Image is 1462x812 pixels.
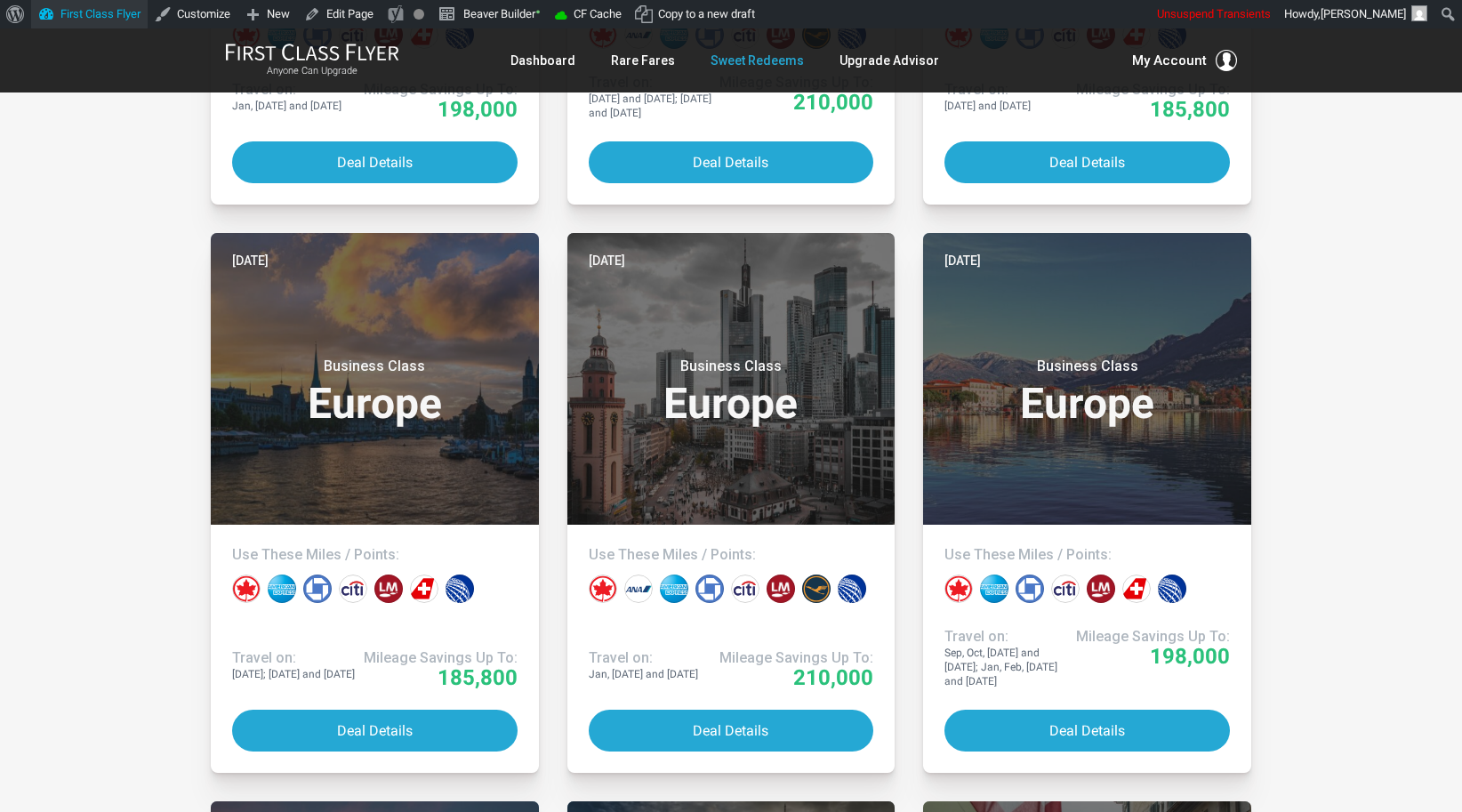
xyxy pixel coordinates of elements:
div: Swiss miles [410,575,438,603]
div: Swiss miles [1122,575,1151,603]
small: Business Class [976,358,1199,375]
button: Deal Details [232,710,518,752]
div: Citi points [339,575,367,603]
button: Deal Details [944,710,1230,752]
div: United miles [1158,575,1186,603]
span: My Account [1132,50,1207,71]
a: Rare Fares [611,44,675,76]
button: Deal Details [232,141,518,183]
div: LifeMiles [1087,575,1115,603]
div: United miles [838,575,866,603]
a: Sweet Redeems [711,44,804,76]
div: All Nippon miles [624,575,653,603]
small: Business Class [620,358,842,375]
h3: Europe [589,358,874,425]
div: Lufthansa miles [802,575,831,603]
a: Upgrade Advisor [839,44,939,76]
span: Unsuspend Transients [1157,7,1271,20]
button: Deal Details [589,141,874,183]
h3: Europe [944,358,1230,425]
div: Air Canada miles [232,575,261,603]
div: Air Canada miles [589,575,617,603]
h3: Europe [232,358,518,425]
div: Citi points [731,575,759,603]
a: [DATE]Business ClassEuropeUse These Miles / Points:Travel on:Sep, Oct, [DATE] and [DATE]; Jan, Fe... [923,233,1251,773]
span: • [535,3,541,21]
a: [DATE]Business ClassEuropeUse These Miles / Points:Travel on:[DATE]; [DATE] and [DATE]Mileage Sav... [211,233,539,773]
div: LifeMiles [374,575,403,603]
div: Amex points [660,575,688,603]
h4: Use These Miles / Points: [944,546,1230,564]
div: Air Canada miles [944,575,973,603]
div: Citi points [1051,575,1080,603]
a: [DATE]Business ClassEuropeUse These Miles / Points:Travel on:Jan, [DATE] and [DATE]Mileage Saving... [567,233,896,773]
h4: Use These Miles / Points: [232,546,518,564]
div: Chase points [695,575,724,603]
div: Chase points [303,575,332,603]
div: Amex points [980,575,1008,603]
button: My Account [1132,50,1237,71]
time: [DATE] [944,251,981,270]
small: Anyone Can Upgrade [225,65,399,77]
img: First Class Flyer [225,43,399,61]
time: [DATE] [232,251,269,270]
small: Business Class [263,358,486,375]
div: Amex points [268,575,296,603]
div: United miles [446,575,474,603]
div: Chase points [1016,575,1044,603]
button: Deal Details [944,141,1230,183]
button: Deal Details [589,710,874,752]
span: [PERSON_NAME] [1321,7,1406,20]
time: [DATE] [589,251,625,270]
a: Dashboard [510,44,575,76]
a: First Class FlyerAnyone Can Upgrade [225,43,399,78]
h4: Use These Miles / Points: [589,546,874,564]
div: LifeMiles [767,575,795,603]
